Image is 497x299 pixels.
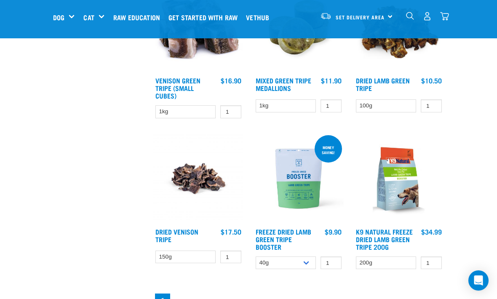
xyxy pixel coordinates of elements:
input: 1 [220,105,241,118]
a: Dried Venison Tripe [155,230,198,241]
a: Mixed Green Tripe Medallions [256,78,311,90]
div: $11.90 [321,77,342,84]
div: $16.90 [221,77,241,84]
a: Get started with Raw [166,0,244,34]
input: 1 [421,256,442,270]
a: Vethub [244,0,275,34]
div: $34.99 [421,228,442,235]
div: $9.90 [325,228,342,235]
div: $10.50 [421,77,442,84]
div: Money saving! [315,141,342,159]
div: Open Intercom Messenger [468,270,489,291]
img: van-moving.png [320,12,331,20]
a: Raw Education [111,0,166,34]
a: Venison Green Tripe (Small Cubes) [155,78,200,97]
a: Freeze Dried Lamb Green Tripe Booster [256,230,311,248]
a: K9 Natural Freeze Dried Lamb Green Tripe 200g [356,230,413,248]
span: Set Delivery Area [336,16,385,19]
input: 1 [220,251,241,264]
a: Cat [83,12,94,22]
img: Dried Vension Tripe 1691 [153,133,243,224]
img: home-icon@2x.png [440,12,449,21]
img: user.png [423,12,432,21]
img: Freeze Dried Lamb Green Tripe [254,133,344,224]
a: Dog [53,12,64,22]
input: 1 [321,99,342,112]
div: $17.50 [221,228,241,235]
input: 1 [321,256,342,270]
input: 1 [421,99,442,112]
img: K9 Square [354,133,444,224]
img: home-icon-1@2x.png [406,12,414,20]
a: Dried Lamb Green Tripe [356,78,410,90]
